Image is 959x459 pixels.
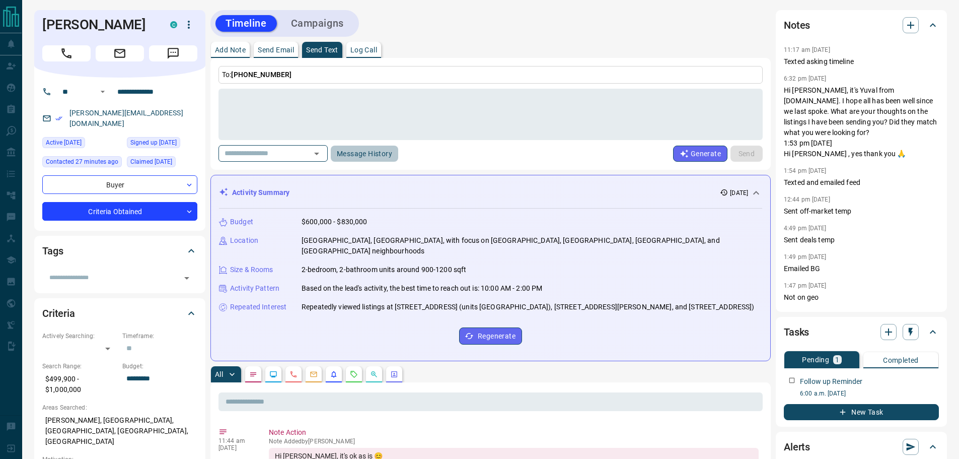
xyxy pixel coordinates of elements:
[218,66,763,84] p: To:
[42,305,75,321] h2: Criteria
[122,362,197,371] p: Budget:
[784,324,809,340] h2: Tasks
[802,356,829,363] p: Pending
[784,177,939,188] p: Texted and emailed feed
[249,370,257,378] svg: Notes
[42,243,63,259] h2: Tags
[459,327,522,345] button: Regenerate
[232,187,289,198] p: Activity Summary
[230,217,253,227] p: Budget
[310,370,318,378] svg: Emails
[170,21,177,28] div: condos.ca
[269,370,277,378] svg: Lead Browsing Activity
[331,146,398,162] button: Message History
[330,370,338,378] svg: Listing Alerts
[390,370,398,378] svg: Agent Actions
[784,282,827,289] p: 1:47 pm [DATE]
[302,217,367,227] p: $600,000 - $830,000
[784,235,939,245] p: Sent deals temp
[302,283,542,294] p: Based on the lead's activity, the best time to reach out is: 10:00 AM - 2:00 PM
[42,362,117,371] p: Search Range:
[218,437,254,444] p: 11:44 am
[231,71,291,79] span: [PHONE_NUMBER]
[97,86,109,98] button: Open
[215,15,277,32] button: Timeline
[800,389,939,398] p: 6:00 a.m. [DATE]
[230,265,273,275] p: Size & Rooms
[218,444,254,451] p: [DATE]
[96,45,144,61] span: Email
[42,137,122,151] div: Fri Oct 10 2025
[258,46,294,53] p: Send Email
[42,403,197,412] p: Areas Searched:
[306,46,338,53] p: Send Text
[130,157,172,167] span: Claimed [DATE]
[281,15,354,32] button: Campaigns
[289,370,298,378] svg: Calls
[180,271,194,285] button: Open
[302,302,755,312] p: Repeatedly viewed listings at [STREET_ADDRESS] (units [GEOGRAPHIC_DATA]), [STREET_ADDRESS][PERSON...
[122,332,197,341] p: Timeframe:
[784,17,810,33] h2: Notes
[42,371,117,398] p: $499,900 - $1,000,000
[784,206,939,217] p: Sent off-market temp
[46,138,82,148] span: Active [DATE]
[127,156,197,170] div: Tue Jan 16 2024
[42,412,197,450] p: [PERSON_NAME], [GEOGRAPHIC_DATA], [GEOGRAPHIC_DATA], [GEOGRAPHIC_DATA], [GEOGRAPHIC_DATA]
[784,13,939,37] div: Notes
[784,56,939,67] p: Texted asking timeline
[784,253,827,260] p: 1:49 pm [DATE]
[370,370,378,378] svg: Opportunities
[42,301,197,325] div: Criteria
[42,332,117,341] p: Actively Searching:
[42,175,197,194] div: Buyer
[230,283,279,294] p: Activity Pattern
[730,188,748,198] p: [DATE]
[42,17,155,33] h1: [PERSON_NAME]
[230,302,286,312] p: Repeated Interest
[42,239,197,263] div: Tags
[784,320,939,344] div: Tasks
[784,264,939,274] p: Emailed BG
[302,265,466,275] p: 2-bedroom, 2-bathroom units around 900-1200 sqft
[784,404,939,420] button: New Task
[784,167,827,174] p: 1:54 pm [DATE]
[46,157,118,167] span: Contacted 27 minutes ago
[69,109,183,127] a: [PERSON_NAME][EMAIL_ADDRESS][DOMAIN_NAME]
[42,45,91,61] span: Call
[784,196,830,203] p: 12:44 pm [DATE]
[42,156,122,170] div: Tue Oct 14 2025
[215,371,223,378] p: All
[350,370,358,378] svg: Requests
[800,376,862,387] p: Follow up Reminder
[784,46,830,53] p: 11:17 am [DATE]
[784,75,827,82] p: 6:32 pm [DATE]
[784,292,939,303] p: Not on geo
[55,115,62,122] svg: Email Verified
[883,357,919,364] p: Completed
[673,146,727,162] button: Generate
[302,235,762,256] p: [GEOGRAPHIC_DATA], [GEOGRAPHIC_DATA], with focus on [GEOGRAPHIC_DATA], [GEOGRAPHIC_DATA], [GEOGRA...
[269,438,759,445] p: Note Added by [PERSON_NAME]
[784,439,810,455] h2: Alerts
[130,138,177,148] span: Signed up [DATE]
[149,45,197,61] span: Message
[42,202,197,221] div: Criteria Obtained
[127,137,197,151] div: Fri Apr 07 2017
[350,46,377,53] p: Log Call
[784,225,827,232] p: 4:49 pm [DATE]
[784,85,939,159] p: Hi [PERSON_NAME], it's Yuval from [DOMAIN_NAME]. I hope all has been well since we last spoke. Wh...
[230,235,258,246] p: Location
[310,147,324,161] button: Open
[784,435,939,459] div: Alerts
[219,183,762,202] div: Activity Summary[DATE]
[215,46,246,53] p: Add Note
[835,356,839,363] p: 1
[269,427,759,438] p: Note Action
